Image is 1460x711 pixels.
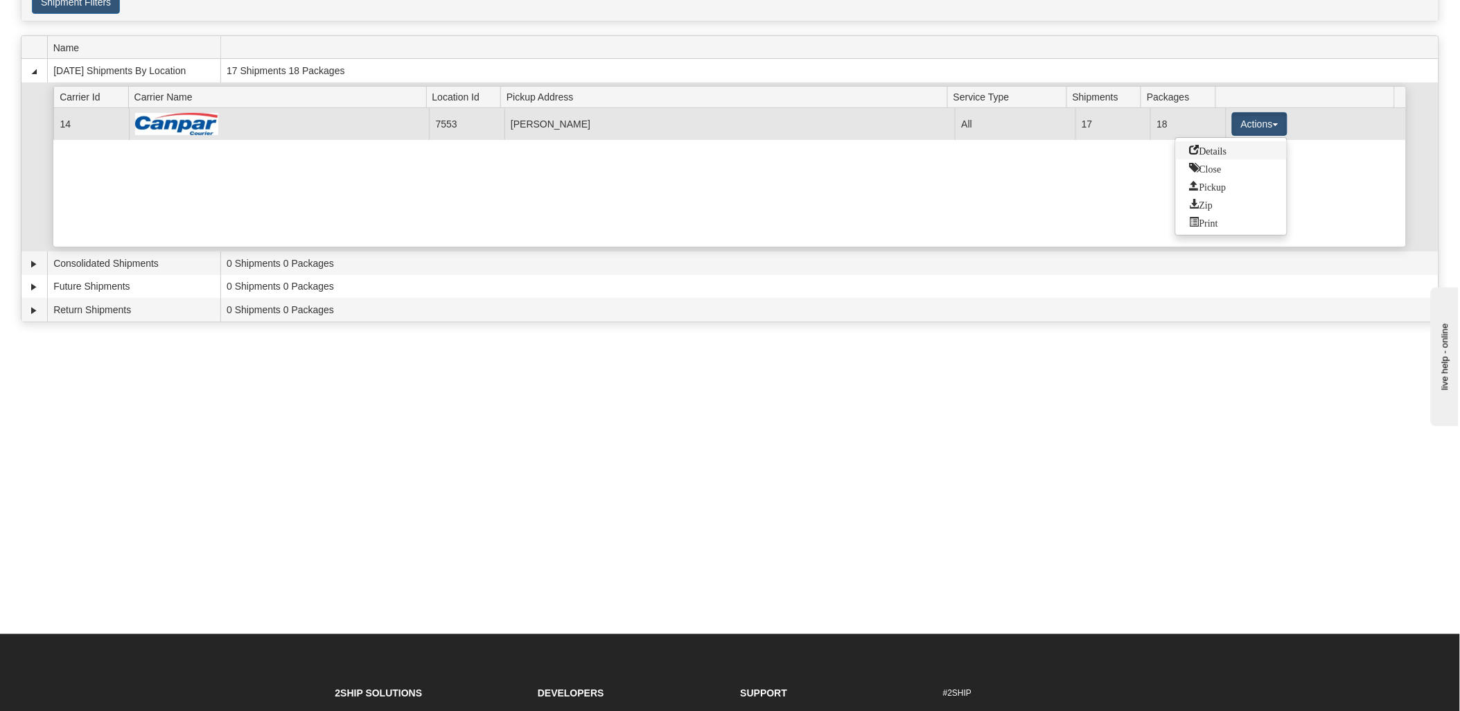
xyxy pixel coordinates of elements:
span: Pickup Address [507,86,947,107]
td: 0 Shipments 0 Packages [220,275,1439,299]
span: Packages [1147,86,1215,107]
td: Consolidated Shipments [47,252,220,275]
a: Go to Details view [1176,141,1287,159]
span: Print [1190,217,1218,227]
span: Close [1190,163,1222,173]
span: Details [1190,145,1227,155]
span: Zip [1190,199,1213,209]
button: Actions [1232,112,1287,136]
td: 0 Shipments 0 Packages [220,252,1439,275]
strong: Developers [538,687,604,699]
td: Return Shipments [47,298,220,322]
a: Collapse [27,64,41,78]
span: Location Id [432,86,501,107]
a: Close this group [1176,159,1287,177]
span: Carrier Id [60,86,128,107]
td: [PERSON_NAME] [504,108,956,139]
span: Service Type [953,86,1066,107]
strong: 2Ship Solutions [335,687,423,699]
span: Shipments [1073,86,1141,107]
strong: Support [741,687,788,699]
td: 17 [1075,108,1150,139]
span: Carrier Name [134,86,426,107]
td: 7553 [429,108,504,139]
a: Zip and Download All Shipping Documents [1176,195,1287,213]
iframe: chat widget [1428,285,1459,426]
td: 0 Shipments 0 Packages [220,298,1439,322]
div: live help - online [10,12,128,22]
td: [DATE] Shipments By Location [47,59,220,82]
a: Expand [27,280,41,294]
a: Print or Download All Shipping Documents in one file [1176,213,1287,231]
h6: #2SHIP [943,689,1125,698]
td: 18 [1150,108,1225,139]
td: 14 [53,108,128,139]
img: Canpar [135,113,218,135]
span: Name [53,37,220,58]
td: Future Shipments [47,275,220,299]
td: All [955,108,1075,139]
a: Expand [27,257,41,271]
a: Expand [27,304,41,317]
span: Pickup [1190,181,1226,191]
td: 17 Shipments 18 Packages [220,59,1439,82]
a: Request a carrier pickup [1176,177,1287,195]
